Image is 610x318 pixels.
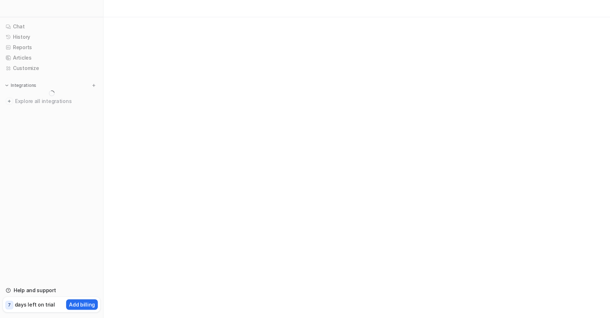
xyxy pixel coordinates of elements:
p: 7 [8,302,11,308]
a: Articles [3,53,100,63]
a: Explore all integrations [3,96,100,106]
p: days left on trial [15,301,55,308]
button: Integrations [3,82,38,89]
a: Customize [3,63,100,73]
p: Integrations [11,83,36,88]
a: Help and support [3,285,100,295]
img: menu_add.svg [91,83,96,88]
button: Add billing [66,299,98,310]
a: Chat [3,22,100,32]
p: Add billing [69,301,95,308]
img: expand menu [4,83,9,88]
a: History [3,32,100,42]
img: explore all integrations [6,98,13,105]
a: Reports [3,42,100,52]
span: Explore all integrations [15,95,97,107]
